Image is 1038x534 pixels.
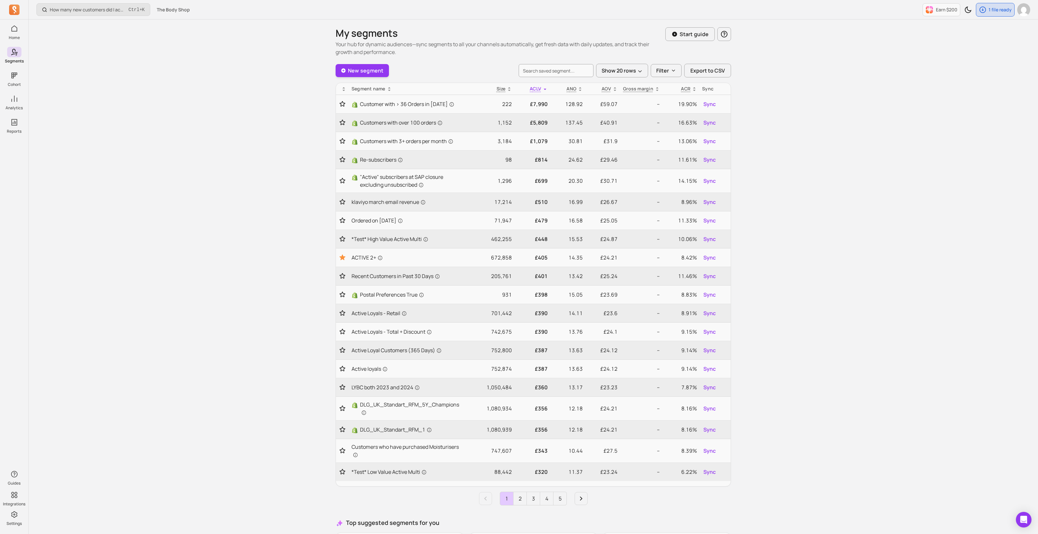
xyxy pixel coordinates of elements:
[142,7,145,12] kbd: K
[588,468,618,476] p: £23.24
[470,328,512,336] p: 742,675
[352,402,358,408] img: Shopify
[665,156,697,164] p: 11.61%
[517,272,548,280] p: £401
[702,382,717,393] button: Sync
[470,383,512,391] p: 1,050,484
[553,365,583,373] p: 13.63
[517,365,548,373] p: £387
[936,7,957,13] p: Earn $200
[352,365,465,373] a: Active loyals
[553,468,583,476] p: 11.37
[703,383,716,391] span: Sync
[339,447,346,454] button: Toggle favorite
[623,235,660,243] p: --
[352,139,358,145] img: Shopify
[339,426,346,433] button: Toggle favorite
[602,86,611,92] p: AOV
[336,40,665,56] p: Your hub for dynamic audiences—sync segments to all your channels automatically, get fresh data w...
[553,426,583,434] p: 12.18
[352,443,465,459] a: Customers who have purchased Moisturisers
[352,119,465,127] a: ShopifyCustomers with over 100 orders
[7,468,21,487] button: Guides
[962,3,975,16] button: Toggle dark mode
[360,173,465,189] span: "Active" subscribers at SAP closure excluding unsubscribed
[623,346,660,354] p: --
[352,401,465,416] a: ShopifyDLG_UK_Standart_RFM_5Y_Champions
[339,101,346,107] button: Toggle favorite
[352,86,465,92] div: Segment name
[7,521,22,526] p: Settings
[623,272,660,280] p: --
[588,383,618,391] p: £23.23
[352,101,358,108] img: Shopify
[623,309,660,317] p: --
[553,383,583,391] p: 13.17
[553,447,583,455] p: 10.44
[497,86,506,92] span: Size
[665,291,697,299] p: 8.83%
[8,481,20,486] p: Guides
[703,447,716,455] span: Sync
[703,119,716,127] span: Sync
[153,4,194,16] button: The Body Shop
[360,119,443,127] span: Customers with over 100 orders
[36,3,150,16] button: How many new customers did I acquire this period?Ctrl+K
[702,154,717,165] button: Sync
[352,120,358,127] img: Shopify
[588,272,618,280] p: £25.24
[352,254,465,261] a: ACTIVE 2+
[470,291,512,299] p: 931
[702,215,717,226] button: Sync
[336,64,389,77] a: New segment
[517,383,548,391] p: £360
[470,217,512,224] p: 71,947
[339,217,346,224] button: Toggle favorite
[3,501,25,507] p: Integrations
[519,64,593,77] input: search
[702,176,717,186] button: Sync
[352,217,403,224] span: Ordered on [DATE]
[339,347,346,354] button: Toggle favorite
[553,328,583,336] p: 13.76
[588,100,618,108] p: £59.07
[623,119,660,127] p: --
[684,64,731,77] button: Export to CSV
[7,129,21,134] p: Reports
[703,217,716,224] span: Sync
[128,7,140,13] kbd: Ctrl
[575,492,588,505] a: Next page
[702,424,717,435] button: Sync
[665,27,715,41] button: Start guide
[553,291,583,299] p: 15.05
[623,383,660,391] p: --
[352,309,465,317] a: Active Loyals - Retail
[352,235,428,243] span: *Test* High Value Active Multi
[470,198,512,206] p: 17,214
[470,235,512,243] p: 462,255
[517,100,548,108] p: £7,990
[540,492,553,505] a: Page 4
[623,177,660,185] p: --
[588,156,618,164] p: £29.46
[665,447,697,455] p: 8.39%
[623,291,660,299] p: --
[352,173,465,189] a: Shopify"Active" subscribers at SAP closure excluding unsubscribed
[665,272,697,280] p: 11.46%
[702,234,717,244] button: Sync
[588,198,618,206] p: £26.67
[352,328,432,336] span: Active Loyals - Total + Discount
[703,291,716,299] span: Sync
[702,403,717,414] button: Sync
[352,383,465,391] a: LYBC both 2023 and 2024
[352,365,388,373] span: Active loyals
[470,346,512,354] p: 752,800
[703,426,716,434] span: Sync
[470,177,512,185] p: 1,296
[352,468,465,476] a: *Test* Low Value Active Multi
[8,82,21,87] p: Cohort
[623,217,660,224] p: --
[470,309,512,317] p: 701,442
[703,328,716,336] span: Sync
